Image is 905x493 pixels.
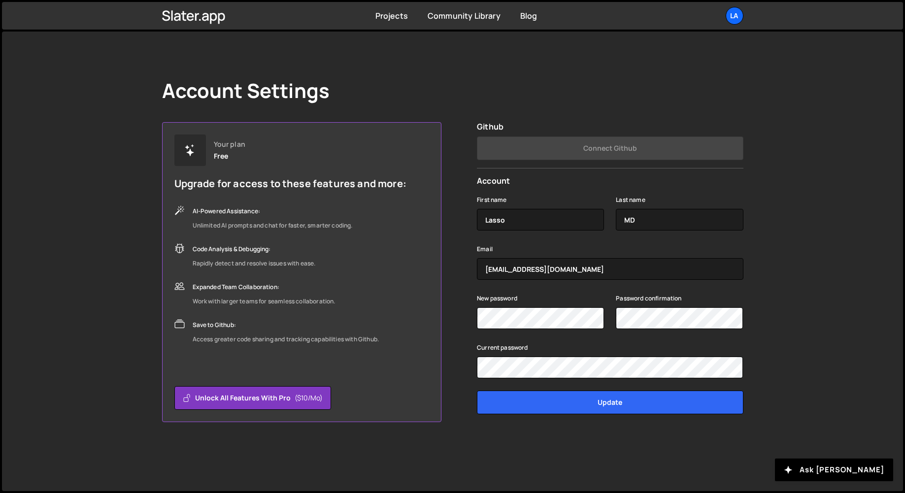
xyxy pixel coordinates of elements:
[193,333,379,345] div: Access greater code sharing and tracking capabilities with Github.
[214,140,245,148] div: Your plan
[214,152,229,160] div: Free
[193,243,316,255] div: Code Analysis & Debugging:
[193,281,335,293] div: Expanded Team Collaboration:
[477,391,743,414] input: Update
[477,136,743,160] button: Connect Github
[477,343,528,353] label: Current password
[775,459,893,481] button: Ask [PERSON_NAME]
[193,258,316,269] div: Rapidly detect and resolve issues with ease.
[477,122,743,131] h2: Github
[616,195,645,205] label: Last name
[477,195,507,205] label: First name
[477,176,743,186] h2: Account
[193,296,335,307] div: Work with larger teams for seamless collaboration.
[174,386,331,410] button: Unlock all features with Pro($10/mo)
[520,10,537,21] a: Blog
[193,220,353,231] div: Unlimited AI prompts and chat for faster, smarter coding.
[375,10,408,21] a: Projects
[726,7,743,25] a: La
[174,178,406,190] h5: Upgrade for access to these features and more:
[477,294,517,303] label: New password
[162,79,330,102] h1: Account Settings
[616,294,681,303] label: Password confirmation
[477,244,493,254] label: Email
[295,393,323,403] span: ($10/mo)
[193,205,353,217] div: AI-Powered Assistance:
[193,319,379,331] div: Save to Github:
[428,10,501,21] a: Community Library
